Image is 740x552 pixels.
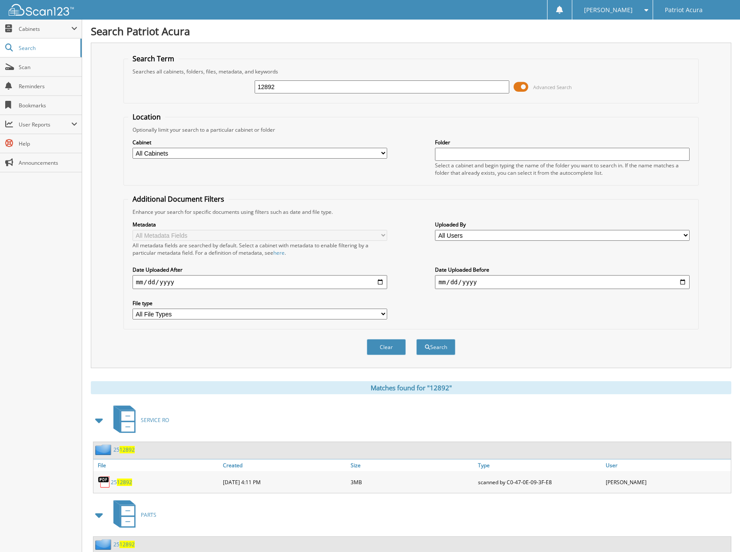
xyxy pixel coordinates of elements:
div: Enhance your search for specific documents using filters such as date and file type. [128,208,694,216]
span: [PERSON_NAME] [584,7,633,13]
a: SERVICE RO [108,403,169,437]
span: Help [19,140,77,147]
span: Advanced Search [533,84,572,90]
span: Cabinets [19,25,71,33]
img: folder2.png [95,444,113,455]
span: 12892 [117,479,132,486]
input: start [133,275,387,289]
div: All metadata fields are searched by default. Select a cabinet with metadata to enable filtering b... [133,242,387,256]
a: Created [221,459,348,471]
a: File [93,459,221,471]
div: [PERSON_NAME] [604,473,731,491]
span: Bookmarks [19,102,77,109]
a: Type [476,459,603,471]
input: end [435,275,690,289]
div: [DATE] 4:11 PM [221,473,348,491]
span: SERVICE RO [141,416,169,424]
span: Patriot Acura [665,7,703,13]
img: scan123-logo-white.svg [9,4,74,16]
legend: Location [128,112,165,122]
a: PARTS [108,498,156,532]
a: 2512892 [113,541,135,548]
button: Clear [367,339,406,355]
label: Metadata [133,221,387,228]
div: Matches found for "12892" [91,381,731,394]
a: 2512892 [113,446,135,453]
legend: Search Term [128,54,179,63]
label: Date Uploaded Before [435,266,690,273]
span: User Reports [19,121,71,128]
span: 12892 [119,446,135,453]
span: Reminders [19,83,77,90]
div: Optionally limit your search to a particular cabinet or folder [128,126,694,133]
label: Uploaded By [435,221,690,228]
img: PDF.png [98,476,111,489]
span: Search [19,44,76,52]
h1: Search Patriot Acura [91,24,731,38]
span: 12892 [119,541,135,548]
span: Scan [19,63,77,71]
label: Folder [435,139,690,146]
span: Announcements [19,159,77,166]
img: folder2.png [95,539,113,550]
div: scanned by C0-47-0E-09-3F-E8 [476,473,603,491]
div: Select a cabinet and begin typing the name of the folder you want to search in. If the name match... [435,162,690,176]
label: Cabinet [133,139,387,146]
div: Searches all cabinets, folders, files, metadata, and keywords [128,68,694,75]
button: Search [416,339,455,355]
label: Date Uploaded After [133,266,387,273]
legend: Additional Document Filters [128,194,229,204]
a: here [273,249,285,256]
a: 2512892 [111,479,132,486]
div: 3MB [348,473,476,491]
a: User [604,459,731,471]
label: File type [133,299,387,307]
a: Size [348,459,476,471]
span: PARTS [141,511,156,519]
